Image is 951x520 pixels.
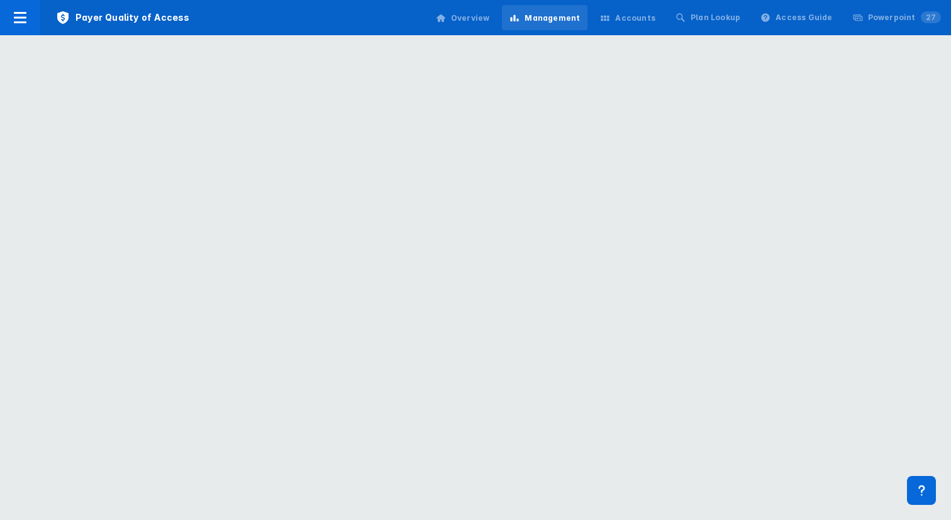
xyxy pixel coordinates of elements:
a: Management [502,5,587,30]
div: Overview [451,13,490,24]
div: Management [525,13,580,24]
a: Accounts [592,5,663,30]
div: Powerpoint [868,12,941,23]
span: 27 [921,11,941,23]
div: Plan Lookup [691,12,740,23]
div: Accounts [615,13,655,24]
div: Access Guide [776,12,832,23]
a: Overview [428,5,498,30]
div: Support and data inquiry [907,476,936,505]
